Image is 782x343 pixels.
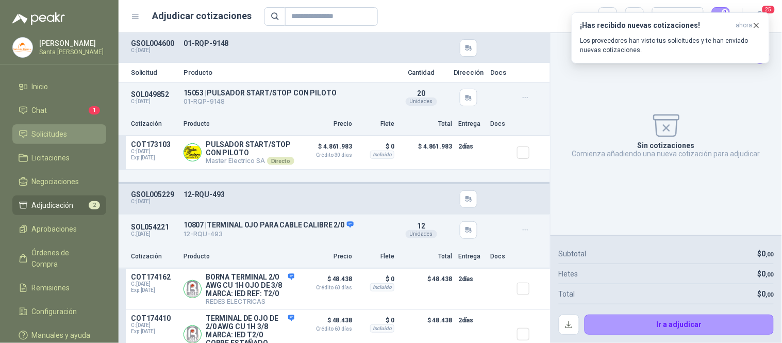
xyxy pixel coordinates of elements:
span: Crédito 60 días [301,285,352,290]
span: Adjudicación [32,200,74,211]
p: Cantidad [395,69,447,76]
span: ahora [736,21,753,30]
p: $ 4.861.983 [301,140,352,158]
p: [PERSON_NAME] [39,40,104,47]
a: Remisiones [12,278,106,298]
p: GSOL004600 [131,39,177,47]
span: 12 [417,222,425,230]
span: 2 [89,201,100,209]
span: 0 [762,290,774,298]
p: $ 48.438 [301,314,352,332]
button: 25 [751,7,770,26]
a: Inicio [12,77,106,96]
button: Ir a adjudicar [585,315,774,335]
h3: ¡Has recibido nuevas cotizaciones! [580,21,732,30]
p: $ 48.438 [401,273,452,305]
p: Cotización [131,252,177,262]
p: Solicitud [131,69,177,76]
div: Unidades [406,97,437,106]
p: REDES ELECTRICAS [206,298,294,305]
p: $ [758,248,774,259]
p: C: [DATE] [131,47,177,54]
img: Logo peakr [12,12,65,25]
p: Entrega [458,119,484,129]
span: ,00 [766,291,774,298]
p: Fletes [559,268,578,280]
p: 2 días [458,140,484,153]
img: Company Logo [184,326,201,343]
p: Sin cotizaciones [638,141,695,150]
p: Entrega [458,252,484,262]
p: Santa [PERSON_NAME] [39,49,104,55]
a: Negociaciones [12,172,106,191]
p: Comienza añadiendo una nueva cotización para adjudicar [572,150,760,158]
p: $ 0 [358,314,394,326]
p: 15053 | PULSADOR START/STOP CON PILOTO [184,89,389,97]
img: Company Logo [184,144,201,161]
p: Total [401,119,452,129]
p: C: [DATE] [131,99,177,105]
p: Docs [490,119,511,129]
p: Los proveedores han visto tus solicitudes y te han enviado nuevas cotizaciones. [580,36,761,55]
p: Precio [301,252,352,262]
span: Negociaciones [32,176,79,187]
span: ,00 [766,271,774,278]
p: $ [758,288,774,300]
span: Exp: [DATE] [131,287,177,293]
p: COT174162 [131,273,177,281]
span: Solicitudes [32,128,68,140]
p: $ 0 [358,140,394,153]
div: Precio [658,9,688,24]
p: 01-RQP-9148 [184,39,389,47]
p: 01-RQP-9148 [184,97,389,107]
div: Incluido [370,324,394,333]
a: Licitaciones [12,148,106,168]
a: Solicitudes [12,124,106,144]
p: SOL054221 [131,223,177,231]
span: Remisiones [32,282,70,293]
span: 25 [761,5,776,14]
p: $ 0 [358,273,394,285]
p: Producto [184,119,294,129]
span: Exp: [DATE] [131,329,177,335]
p: 10807 | TERMINAL OJO PARA CABLE CALIBRE 2/0 [184,221,389,230]
span: 0 [762,250,774,258]
span: Crédito 30 días [301,153,352,158]
div: Directo [267,157,294,165]
div: Unidades [406,230,437,238]
p: Precio [301,119,352,129]
span: 1 [89,106,100,115]
p: 12-RQU-493 [184,190,389,199]
p: $ 4.861.983 [401,140,452,165]
a: Adjudicación2 [12,195,106,215]
span: Configuración [32,306,77,317]
p: 2 días [458,314,484,326]
p: Total [401,252,452,262]
p: Flete [358,252,394,262]
a: Configuración [12,302,106,321]
button: ¡Has recibido nuevas cotizaciones!ahora Los proveedores han visto tus solicitudes y te han enviad... [572,12,770,63]
div: Incluido [370,283,394,291]
p: BORNA TERMINAL 2/0 AWG CU 1H OJO DE 3/8 MARCA: IED REF: T2/0 [206,273,294,298]
p: SOL049852 [131,90,177,99]
span: Inicio [32,81,48,92]
span: C: [DATE] [131,149,177,155]
p: 12-RQU-493 [184,230,389,239]
p: Cotización [131,119,177,129]
span: Exp: [DATE] [131,155,177,161]
a: Chat1 [12,101,106,120]
span: Licitaciones [32,152,70,164]
p: Master Electrico SA [206,157,294,165]
p: C: [DATE] [131,231,177,237]
span: ,00 [766,251,774,258]
p: Docs [490,252,511,262]
p: COT173103 [131,140,177,149]
span: C: [DATE] [131,281,177,287]
div: Incluido [370,151,394,159]
img: Company Logo [13,38,32,57]
p: Docs [490,69,511,76]
span: Chat [32,105,47,116]
span: Órdenes de Compra [32,247,96,270]
a: Órdenes de Compra [12,243,106,274]
p: $ 48.438 [301,273,352,290]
